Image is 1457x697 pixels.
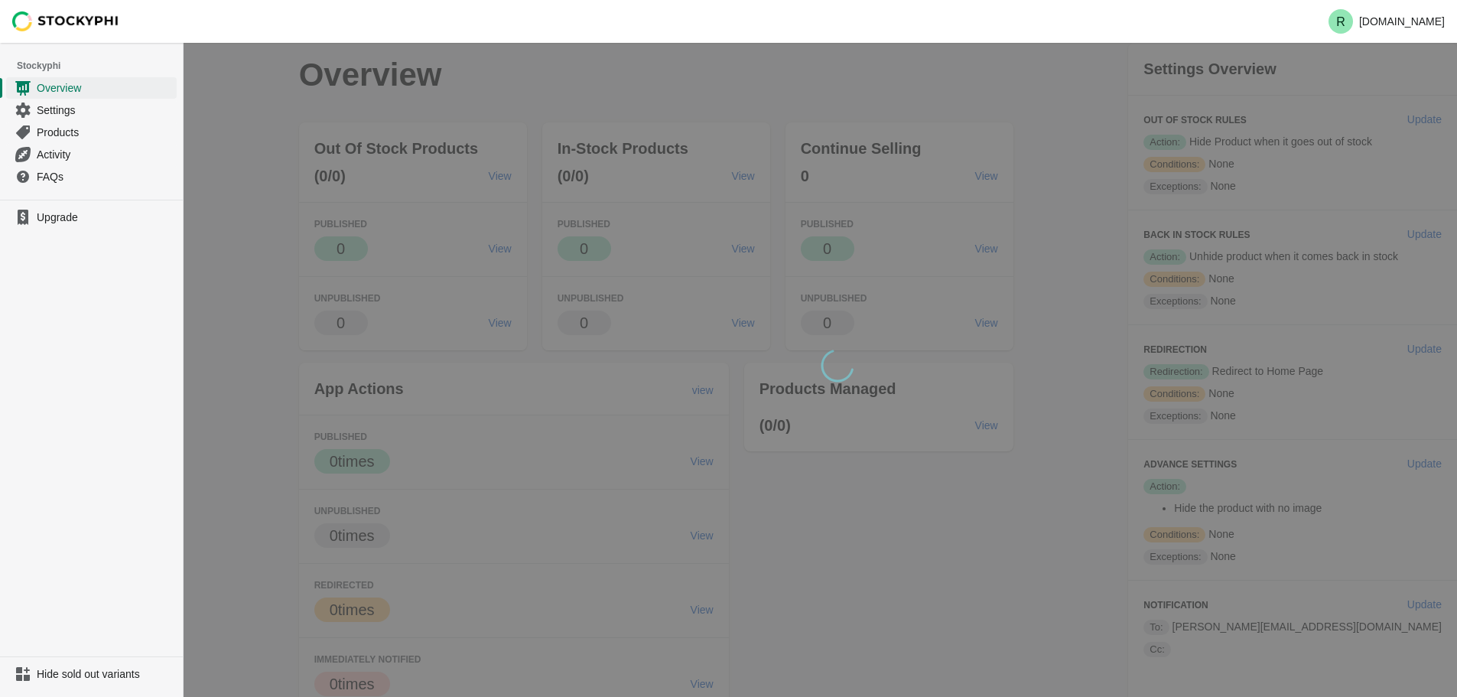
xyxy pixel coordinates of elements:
[6,165,177,187] a: FAQs
[37,147,174,162] span: Activity
[37,80,174,96] span: Overview
[1359,15,1445,28] p: [DOMAIN_NAME]
[37,210,174,225] span: Upgrade
[37,125,174,140] span: Products
[6,121,177,143] a: Products
[37,666,174,682] span: Hide sold out variants
[12,11,119,31] img: Stockyphi
[1329,9,1353,34] span: Avatar with initials R
[1336,15,1345,28] text: R
[6,143,177,165] a: Activity
[17,58,183,73] span: Stockyphi
[6,77,177,99] a: Overview
[6,99,177,121] a: Settings
[6,207,177,228] a: Upgrade
[1322,6,1451,37] button: Avatar with initials R[DOMAIN_NAME]
[37,169,174,184] span: FAQs
[37,103,174,118] span: Settings
[6,663,177,685] a: Hide sold out variants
